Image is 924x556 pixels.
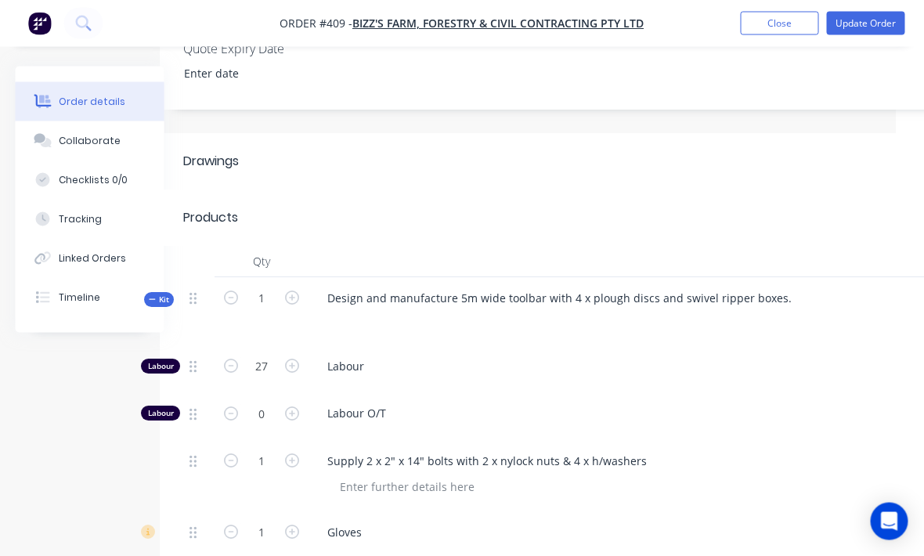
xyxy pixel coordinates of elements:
[16,200,164,239] button: Tracking
[215,247,309,278] div: Qty
[150,294,170,306] span: Kit
[316,287,805,310] div: Design and manufacture 5m wide toolbar with 4 x plough discs and swivel ripper boxes.
[145,293,175,308] div: Kit
[16,278,164,317] button: Timeline
[60,251,127,265] div: Linked Orders
[16,121,164,161] button: Collaborate
[174,63,369,86] input: Enter date
[316,522,375,544] div: Gloves
[60,291,101,305] div: Timeline
[871,503,908,540] div: Open Intercom Messenger
[353,16,644,31] a: Bizz's Farm, Forestry & Civil Contracting Pty Ltd
[741,12,819,35] button: Close
[16,161,164,200] button: Checklists 0/0
[16,82,164,121] button: Order details
[60,212,103,226] div: Tracking
[60,95,126,109] div: Order details
[316,450,660,473] div: Supply 2 x 2" x 14" bolts with 2 x nylock nuts & 4 x h/washers
[142,359,181,374] div: Labour
[184,153,240,171] div: Drawings
[280,16,353,31] span: Order #409 -
[184,209,239,228] div: Products
[60,134,121,148] div: Collaborate
[184,40,380,59] label: Quote Expiry Date
[827,12,905,35] button: Update Order
[60,173,128,187] div: Checklists 0/0
[16,239,164,278] button: Linked Orders
[28,12,52,35] img: Factory
[142,406,181,421] div: Labour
